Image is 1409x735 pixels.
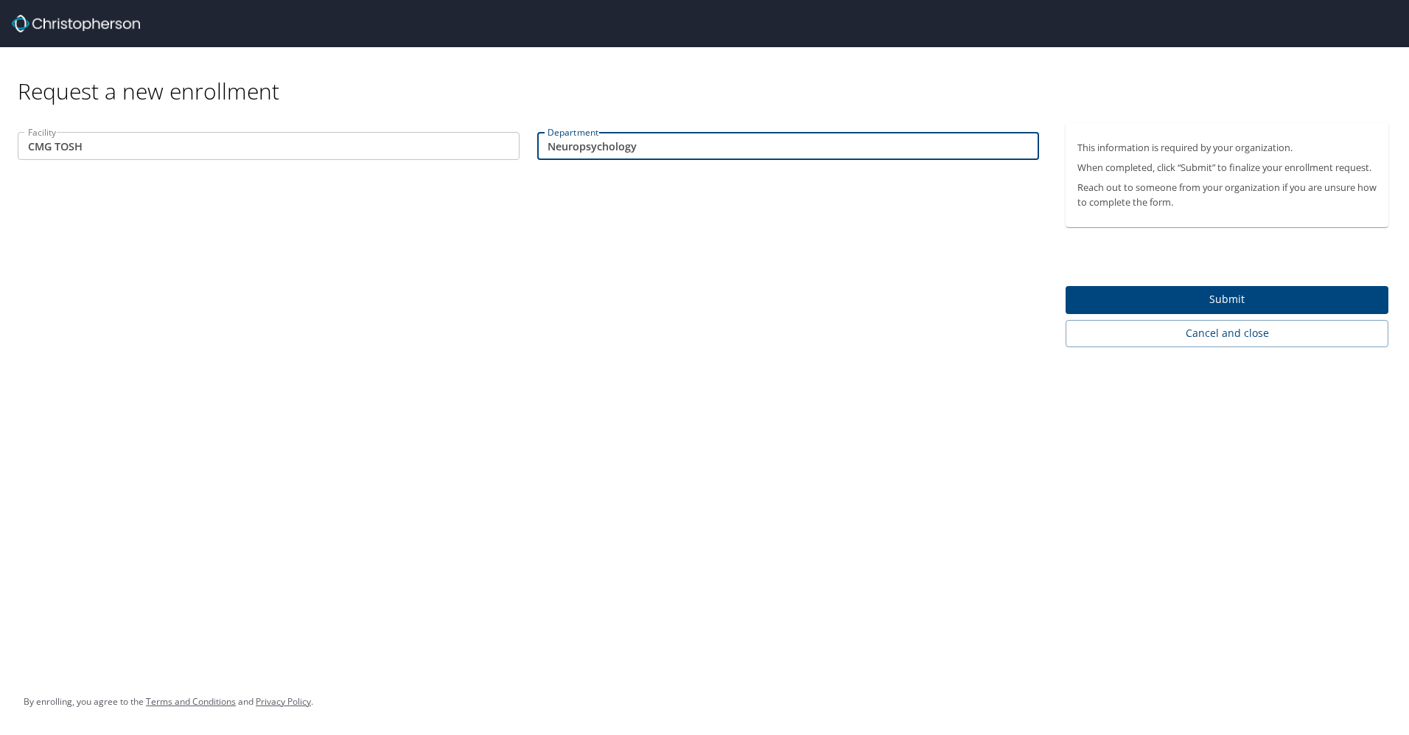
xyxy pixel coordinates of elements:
button: Cancel and close [1066,320,1388,347]
a: Privacy Policy [256,695,311,708]
button: Submit [1066,286,1388,315]
a: Terms and Conditions [146,695,236,708]
div: Request a new enrollment [18,47,1400,105]
img: cbt logo [12,15,140,32]
p: When completed, click “Submit” to finalize your enrollment request. [1077,161,1377,175]
input: EX: [537,132,1039,160]
p: This information is required by your organization. [1077,141,1377,155]
p: Reach out to someone from your organization if you are unsure how to complete the form. [1077,181,1377,209]
div: By enrolling, you agree to the and . [24,683,313,720]
span: Submit [1077,290,1377,309]
input: EX: [18,132,520,160]
span: Cancel and close [1077,324,1377,343]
